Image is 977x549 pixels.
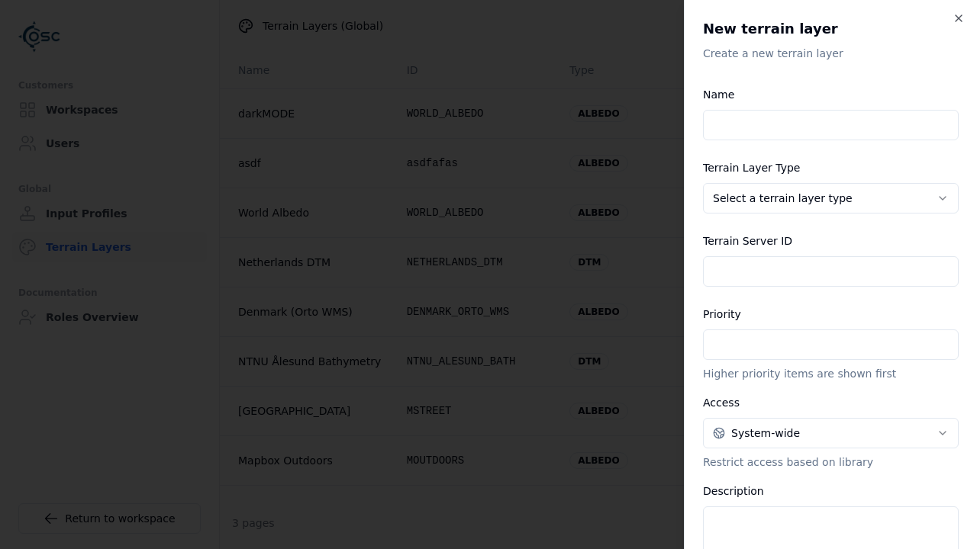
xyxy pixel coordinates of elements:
[703,366,959,381] p: Higher priority items are shown first
[703,162,800,174] label: Terrain Layer Type
[703,235,792,247] label: Terrain Server ID
[703,18,959,40] h2: New terrain layer
[703,308,741,320] label: Priority
[703,454,959,470] p: Restrict access based on library
[703,396,740,409] label: Access
[703,46,959,61] p: Create a new terrain layer
[703,88,734,101] label: Name
[703,485,764,497] label: Description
